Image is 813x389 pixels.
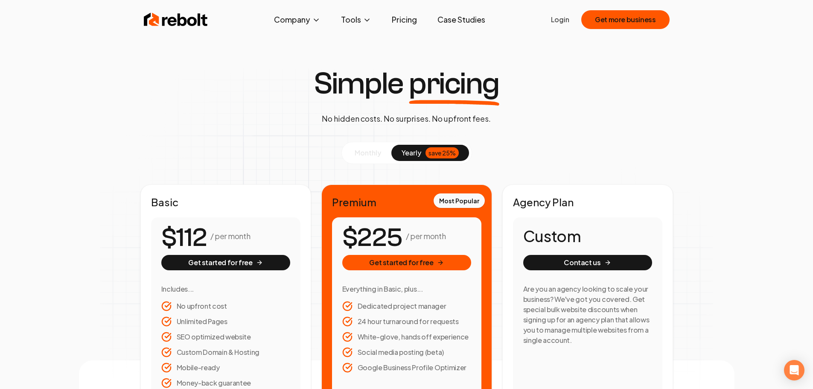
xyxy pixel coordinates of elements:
div: Most Popular [434,193,485,208]
span: yearly [402,148,421,158]
p: / per month [406,230,446,242]
div: Open Intercom Messenger [784,360,804,380]
button: Get started for free [342,255,471,270]
li: Money-back guarantee [161,378,290,388]
div: save 25% [425,147,459,158]
number-flow-react: $225 [342,219,402,257]
a: Case Studies [431,11,492,28]
p: / per month [210,230,250,242]
button: Contact us [523,255,652,270]
li: Mobile-ready [161,363,290,373]
li: White-glove, hands off experience [342,332,471,342]
img: Rebolt Logo [144,11,208,28]
button: Tools [334,11,378,28]
h1: Custom [523,228,652,245]
button: Get more business [581,10,669,29]
h1: Simple [314,68,499,99]
li: Google Business Profile Optimizer [342,363,471,373]
p: No hidden costs. No surprises. No upfront fees. [322,113,491,125]
button: monthly [344,145,391,161]
a: Login [551,15,569,25]
h2: Agency Plan [513,195,662,209]
button: yearlysave 25% [391,145,469,161]
number-flow-react: $112 [161,219,207,257]
li: No upfront cost [161,301,290,311]
li: SEO optimized website [161,332,290,342]
li: Custom Domain & Hosting [161,347,290,357]
h3: Includes... [161,284,290,294]
span: monthly [355,148,381,157]
h3: Everything in Basic, plus... [342,284,471,294]
h3: Are you an agency looking to scale your business? We've got you covered. Get special bulk website... [523,284,652,345]
span: pricing [409,68,499,99]
li: 24 hour turnaround for requests [342,316,471,327]
button: Get started for free [161,255,290,270]
li: Dedicated project manager [342,301,471,311]
button: Company [267,11,327,28]
li: Unlimited Pages [161,316,290,327]
li: Social media posting (beta) [342,347,471,357]
h2: Premium [332,195,481,209]
a: Pricing [385,11,424,28]
h2: Basic [151,195,300,209]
